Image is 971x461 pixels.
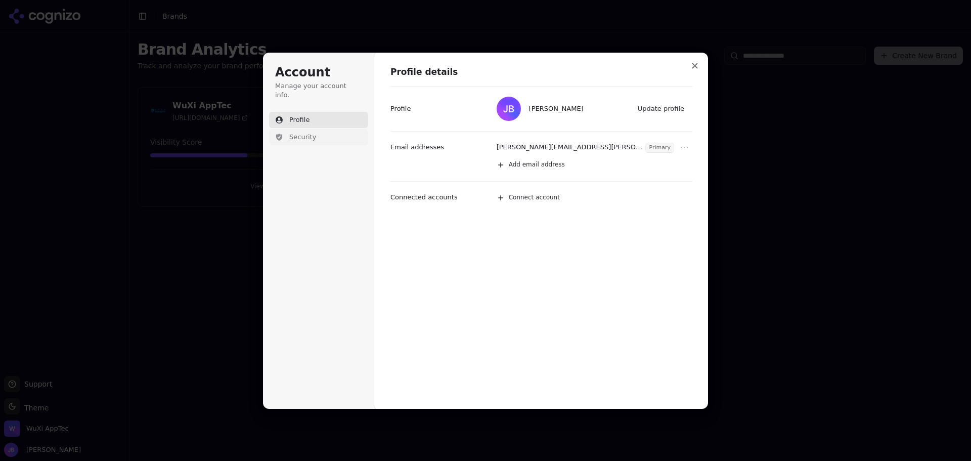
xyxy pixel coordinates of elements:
p: Manage your account info. [275,81,362,100]
span: Primary [646,143,674,152]
span: Add email address [509,161,565,169]
button: Open menu [678,142,690,154]
span: Connect account [509,194,560,202]
button: Close modal [686,57,704,75]
h1: Profile details [390,66,692,78]
button: Profile [269,112,368,128]
button: Add email address [492,157,692,173]
span: [PERSON_NAME] [529,104,584,113]
p: Profile [390,104,411,113]
button: Security [269,129,368,145]
p: Connected accounts [390,193,458,202]
span: Security [289,133,316,142]
p: [PERSON_NAME][EMAIL_ADDRESS][PERSON_NAME][DOMAIN_NAME] [497,143,644,153]
button: Connect account [492,190,692,206]
img: Josef Bookert [497,97,521,121]
h1: Account [275,65,362,81]
p: Email addresses [390,143,444,152]
button: Update profile [633,101,690,116]
span: Profile [289,115,310,124]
